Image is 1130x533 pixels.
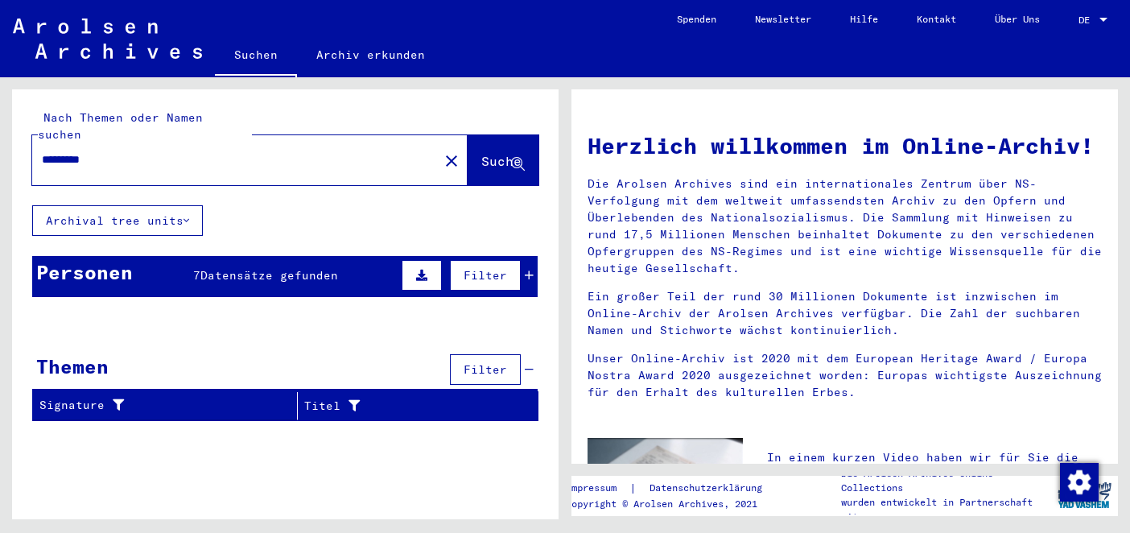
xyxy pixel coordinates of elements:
[566,497,782,511] p: Copyright © Arolsen Archives, 2021
[450,354,521,385] button: Filter
[468,135,538,185] button: Suche
[566,480,782,497] div: |
[450,260,521,291] button: Filter
[442,151,461,171] mat-icon: close
[588,129,1102,163] h1: Herzlich willkommen im Online-Archiv!
[13,19,202,59] img: Arolsen_neg.svg
[193,268,200,283] span: 7
[841,466,1050,495] p: Die Arolsen Archives Online-Collections
[588,176,1102,277] p: Die Arolsen Archives sind ein internationales Zentrum über NS-Verfolgung mit dem weltweit umfasse...
[1059,462,1098,501] div: Zustimmung ändern
[588,438,743,523] img: video.jpg
[38,110,203,142] mat-label: Nach Themen oder Namen suchen
[304,398,498,415] div: Titel
[767,449,1102,500] p: In einem kurzen Video haben wir für Sie die wichtigsten Tipps für die Suche im Online-Archiv zusa...
[464,362,507,377] span: Filter
[481,153,522,169] span: Suche
[36,258,133,287] div: Personen
[588,288,1102,339] p: Ein großer Teil der rund 30 Millionen Dokumente ist inzwischen im Online-Archiv der Arolsen Archi...
[1054,475,1115,515] img: yv_logo.png
[637,480,782,497] a: Datenschutzerklärung
[435,144,468,176] button: Clear
[464,268,507,283] span: Filter
[215,35,297,77] a: Suchen
[304,393,518,419] div: Titel
[39,393,297,419] div: Signature
[588,350,1102,401] p: Unser Online-Archiv ist 2020 mit dem European Heritage Award / Europa Nostra Award 2020 ausgezeic...
[1078,14,1096,26] span: DE
[32,205,203,236] button: Archival tree units
[841,495,1050,524] p: wurden entwickelt in Partnerschaft mit
[200,268,338,283] span: Datensätze gefunden
[566,480,629,497] a: Impressum
[1060,463,1099,502] img: Zustimmung ändern
[39,397,277,414] div: Signature
[297,35,444,74] a: Archiv erkunden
